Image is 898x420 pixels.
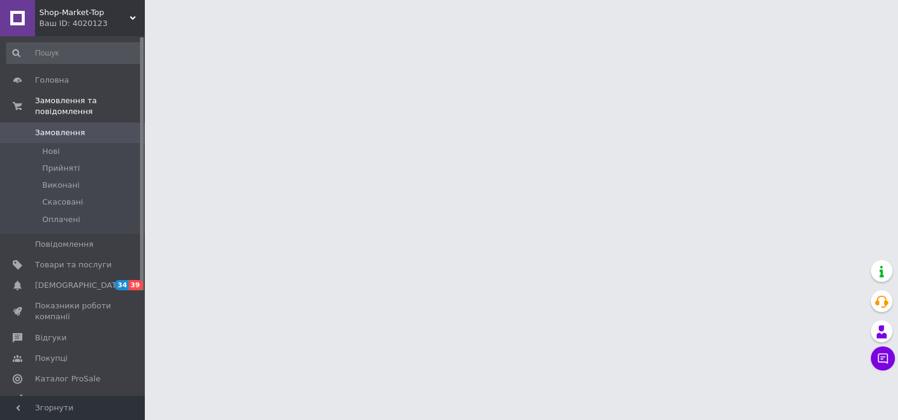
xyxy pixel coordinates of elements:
[35,259,112,270] span: Товари та послуги
[129,280,142,290] span: 39
[35,239,94,250] span: Повідомлення
[42,197,83,208] span: Скасовані
[35,127,85,138] span: Замовлення
[35,301,112,322] span: Показники роботи компанії
[39,7,130,18] span: Shop-Market-Top
[42,146,60,157] span: Нові
[35,95,145,117] span: Замовлення та повідомлення
[42,163,80,174] span: Прийняті
[42,214,80,225] span: Оплачені
[871,346,895,371] button: Чат з покупцем
[115,280,129,290] span: 34
[42,180,80,191] span: Виконані
[35,75,69,86] span: Головна
[35,280,124,291] span: [DEMOGRAPHIC_DATA]
[35,332,66,343] span: Відгуки
[35,353,68,364] span: Покупці
[35,374,100,384] span: Каталог ProSale
[39,18,145,29] div: Ваш ID: 4020123
[35,394,77,405] span: Аналітика
[6,42,142,64] input: Пошук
